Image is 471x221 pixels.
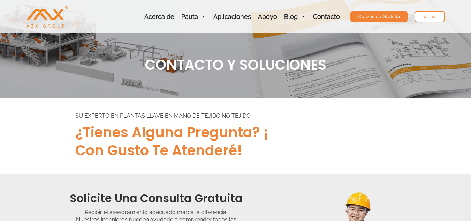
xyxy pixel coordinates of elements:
[145,55,326,75] font: CONTACTO Y SOLUCIONES
[75,123,268,142] font: ¿Tienes alguna pregunta? ¡
[313,13,340,20] font: Contacto
[70,190,243,206] font: Solicite una consulta gratuita
[350,11,408,22] a: Cotización gratuita
[75,141,242,160] font: Con gusto te atenderé!
[75,112,251,119] font: SU EXPERTO EN PLANTAS LLAVE EN MANO DE TEJIDO NO TEJIDO
[358,14,400,19] font: Cotización gratuita
[181,13,198,20] font: Pauta
[144,13,174,20] font: Acerca de
[26,13,68,20] a: Máquina de no tejidos AZX
[284,13,298,20] font: Blog
[213,13,251,20] font: Aplicaciones
[415,11,445,22] a: Idioma
[258,13,277,20] font: Apoyo
[422,14,437,19] font: Idioma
